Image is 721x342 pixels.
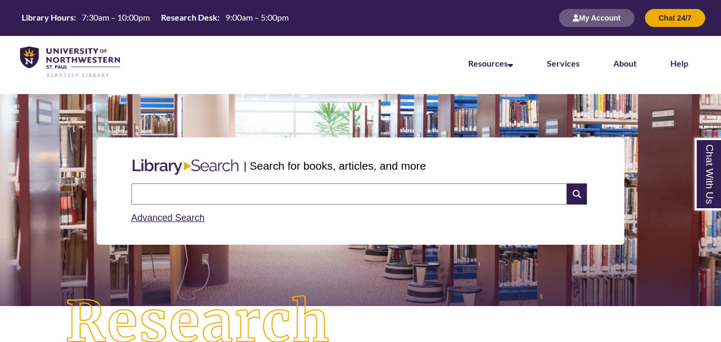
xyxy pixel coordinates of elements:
button: Chat 24/7 [645,9,705,27]
a: Advanced Search [131,212,205,223]
a: Services [547,58,580,68]
th: Library Hours: [17,12,78,23]
a: Chat 24/7 [645,13,705,22]
th: Research Desk: [157,12,221,23]
a: My Account [559,13,634,22]
span: 9:00am – 5:00pm [225,12,289,22]
table: Hours Today [17,12,293,23]
img: UNWSP Library Logo [20,47,120,78]
a: Help [670,58,688,68]
a: Hours Today [17,12,293,24]
p: | Search for books, articles, and more [244,158,426,174]
img: Libary Search [127,155,244,179]
a: Resources [468,58,513,68]
button: My Account [559,9,634,27]
a: About [613,58,637,68]
span: 7:30am – 10:00pm [82,12,150,22]
i: Search [567,183,587,205]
